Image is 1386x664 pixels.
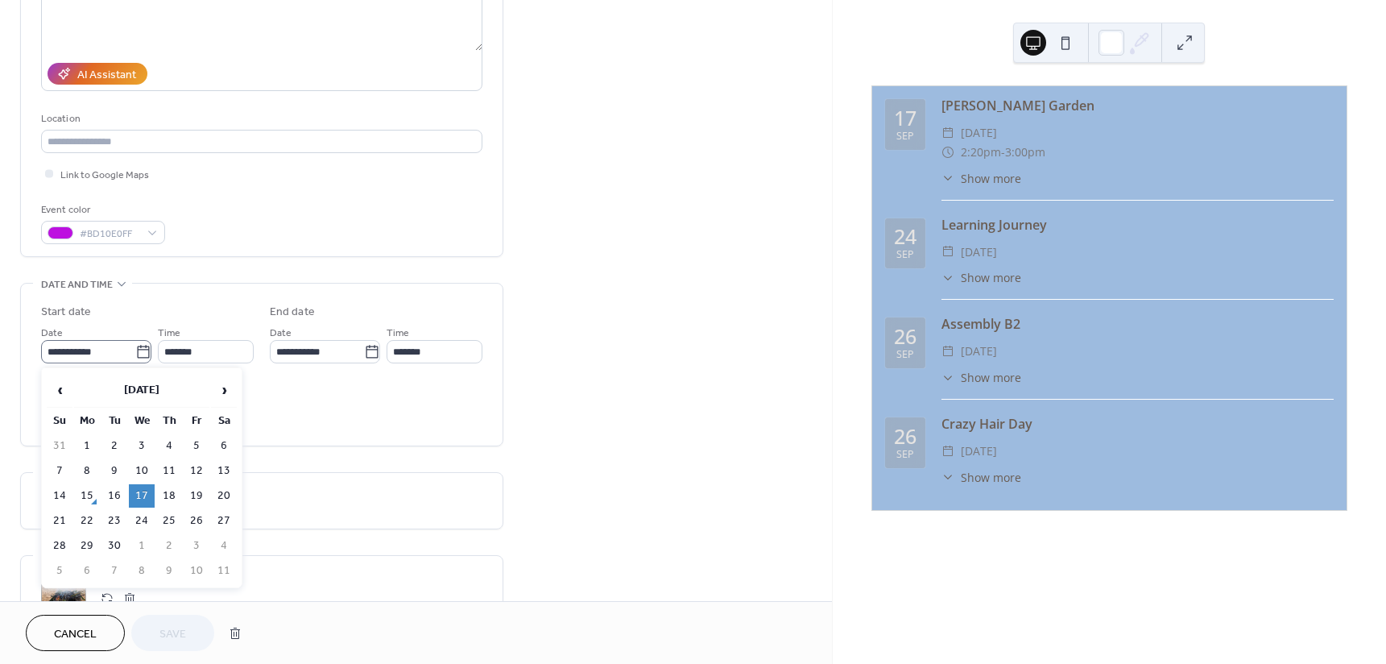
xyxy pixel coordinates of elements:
[101,509,127,533] td: 23
[156,459,182,483] td: 11
[941,170,954,187] div: ​
[184,509,209,533] td: 26
[47,534,72,558] td: 28
[47,559,72,583] td: 5
[41,325,63,342] span: Date
[961,442,997,461] span: [DATE]
[48,63,147,85] button: AI Assistant
[101,459,127,483] td: 9
[896,131,914,142] div: Sep
[941,123,954,143] div: ​
[74,509,100,533] td: 22
[158,325,180,342] span: Time
[387,325,409,342] span: Time
[961,123,997,143] span: [DATE]
[77,67,136,84] div: AI Assistant
[941,442,954,461] div: ​
[941,96,1334,115] div: [PERSON_NAME] Garden
[896,250,914,260] div: Sep
[941,170,1021,187] button: ​Show more
[894,226,916,247] div: 24
[41,201,162,218] div: Event color
[48,374,72,406] span: ‹
[211,509,237,533] td: 27
[941,369,1021,386] button: ​Show more
[129,409,155,433] th: We
[74,373,209,408] th: [DATE]
[961,143,1001,162] span: 2:20pm
[961,342,997,361] span: [DATE]
[54,626,97,643] span: Cancel
[941,269,954,286] div: ​
[961,469,1021,486] span: Show more
[129,534,155,558] td: 1
[129,484,155,508] td: 17
[74,484,100,508] td: 15
[941,143,954,162] div: ​
[47,484,72,508] td: 14
[101,484,127,508] td: 16
[894,108,916,128] div: 17
[74,534,100,558] td: 29
[941,243,954,262] div: ​
[156,409,182,433] th: Th
[74,409,100,433] th: Mo
[47,434,72,458] td: 31
[60,167,149,184] span: Link to Google Maps
[156,484,182,508] td: 18
[941,469,1021,486] button: ​Show more
[211,409,237,433] th: Sa
[211,559,237,583] td: 11
[129,509,155,533] td: 24
[41,304,91,321] div: Start date
[156,559,182,583] td: 9
[129,434,155,458] td: 3
[156,509,182,533] td: 25
[941,369,954,386] div: ​
[941,215,1334,234] div: Learning Journey
[894,426,916,446] div: 26
[129,459,155,483] td: 10
[184,559,209,583] td: 10
[184,434,209,458] td: 5
[101,409,127,433] th: Tu
[211,534,237,558] td: 4
[101,434,127,458] td: 2
[270,304,315,321] div: End date
[129,559,155,583] td: 8
[896,350,914,360] div: Sep
[41,576,86,621] div: ;
[270,325,292,342] span: Date
[896,450,914,460] div: Sep
[74,459,100,483] td: 8
[26,615,125,651] button: Cancel
[961,170,1021,187] span: Show more
[74,434,100,458] td: 1
[961,369,1021,386] span: Show more
[211,484,237,508] td: 20
[941,342,954,361] div: ​
[47,509,72,533] td: 21
[212,374,236,406] span: ›
[47,409,72,433] th: Su
[80,226,139,243] span: #BD10E0FF
[156,434,182,458] td: 4
[1005,143,1045,162] span: 3:00pm
[941,469,954,486] div: ​
[961,243,997,262] span: [DATE]
[1001,143,1005,162] span: -
[41,276,113,293] span: Date and time
[941,414,1334,434] div: Crazy Hair Day
[211,459,237,483] td: 13
[184,484,209,508] td: 19
[894,326,916,347] div: 26
[211,434,237,458] td: 6
[184,409,209,433] th: Fr
[101,534,127,558] td: 30
[184,459,209,483] td: 12
[961,269,1021,286] span: Show more
[101,559,127,583] td: 7
[41,110,479,127] div: Location
[47,459,72,483] td: 7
